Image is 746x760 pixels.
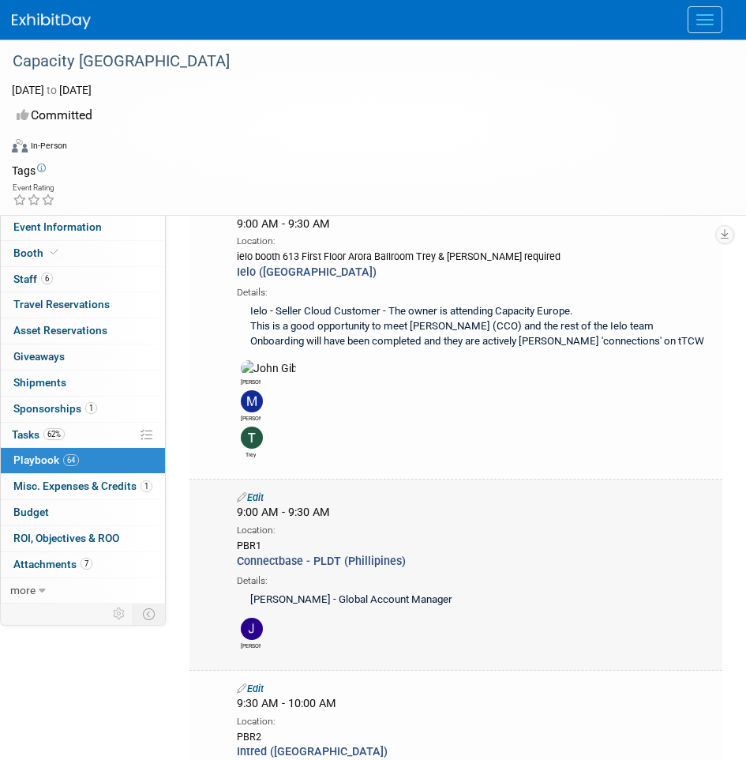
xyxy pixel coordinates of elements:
span: 62% [43,428,65,440]
span: Attachments [13,558,92,570]
a: Sponsorships1 [1,397,165,422]
a: more [1,578,165,604]
a: Staff6 [1,267,165,292]
a: Attachments7 [1,552,165,578]
span: to [44,84,59,96]
td: Tags [12,163,46,179]
span: 9:30 AM - 10:00 AM [237,697,336,710]
div: Ielo - Seller Cloud Customer - The owner is attending Capacity Europe. This is a good opportunity... [237,299,714,356]
a: Playbook64 [1,448,165,473]
td: Toggle Event Tabs [133,604,166,624]
div: Trey Willis [241,449,261,459]
span: Tasks [12,428,65,441]
span: Shipments [13,376,66,389]
a: Edit [237,683,264,694]
span: Asset Reservations [13,324,107,337]
div: James Grant [241,640,261,650]
img: Trey Willis [241,427,263,449]
img: Mary Ann Rose [241,390,263,412]
span: ROI, Objectives & ROO [13,532,119,544]
div: Event Format [12,137,726,160]
span: Sponsorships [13,402,97,415]
span: 1 [85,402,97,414]
a: Tasks62% [1,423,165,448]
div: Location: [237,521,714,537]
a: Event Information [1,215,165,240]
button: Menu [688,6,722,33]
div: Details: [237,570,714,588]
div: Location: [237,713,714,728]
div: [PERSON_NAME] - Global Account Manager [237,588,714,614]
span: Staff [13,273,53,285]
span: Intred ([GEOGRAPHIC_DATA]) [237,745,388,758]
a: Edit [237,491,264,503]
a: ROI, Objectives & ROO [1,526,165,551]
span: Ielo ([GEOGRAPHIC_DATA]) [237,265,377,279]
div: In-Person [30,140,67,152]
img: Format-Inperson.png [12,139,28,152]
span: Travel Reservations [13,298,110,310]
img: ExhibitDay [12,13,91,29]
div: John Giblin [241,376,261,386]
a: Budget [1,500,165,525]
span: Booth [13,246,62,259]
span: Giveaways [13,350,65,363]
img: James Grant [241,618,263,640]
span: 9:00 AM - 9:30 AM [237,506,330,519]
span: 9:00 AM - 9:30 AM [237,217,330,231]
div: ielo booth 613 First Floor Arora Ballroom Trey & [PERSON_NAME] required [237,248,714,264]
div: Capacity [GEOGRAPHIC_DATA] [7,47,714,76]
i: Booth reservation complete [51,248,58,257]
span: Misc. Expenses & Credits [13,480,152,492]
span: 1 [141,480,152,492]
a: Shipments [1,371,165,396]
span: [DATE] [DATE] [12,84,92,96]
div: Committed [12,102,714,130]
img: John Giblin [241,360,296,376]
span: 64 [63,454,79,466]
span: 6 [41,273,53,284]
span: 7 [81,558,92,570]
a: Giveaways [1,344,165,370]
a: Travel Reservations [1,292,165,318]
div: Mary Ann Rose [241,412,261,423]
span: Connectbase - PLDT (Phillipines) [237,555,406,568]
span: Budget [13,506,49,518]
div: PBR1 [237,537,714,553]
div: Location: [237,232,714,248]
span: more [10,584,36,596]
div: PBR2 [237,728,714,744]
a: Booth [1,241,165,266]
div: Event Rating [13,184,55,192]
div: Details: [237,281,714,299]
span: Event Information [13,220,102,233]
a: Misc. Expenses & Credits1 [1,474,165,499]
a: Asset Reservations [1,318,165,344]
td: Personalize Event Tab Strip [106,604,133,624]
span: Playbook [13,453,79,466]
